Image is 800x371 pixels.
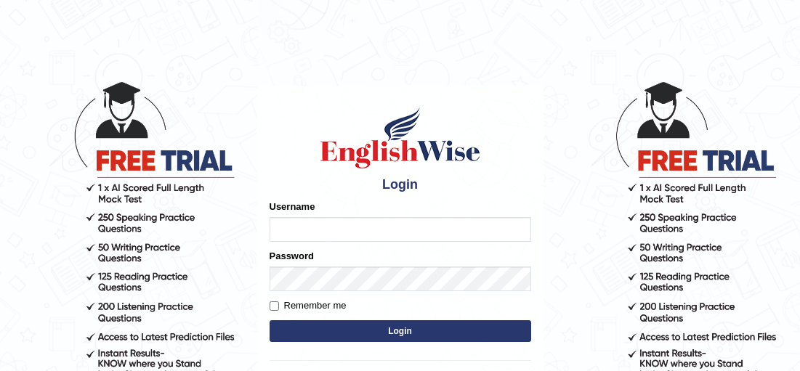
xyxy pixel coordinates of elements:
[318,105,483,171] img: Logo of English Wise sign in for intelligent practice with AI
[270,249,314,263] label: Password
[270,320,531,342] button: Login
[270,298,347,313] label: Remember me
[270,200,315,213] label: Username
[270,301,279,311] input: Remember me
[270,178,531,192] h4: Login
